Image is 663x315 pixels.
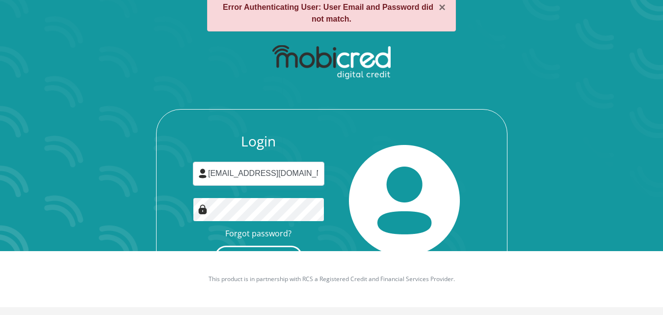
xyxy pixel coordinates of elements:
[215,246,302,268] button: Login
[439,1,446,13] button: ×
[193,133,324,150] h3: Login
[193,162,324,186] input: Username
[225,228,292,239] a: Forgot password?
[223,3,433,23] strong: Error Authenticating User: User Email and Password did not match.
[59,275,604,284] p: This product is in partnership with RCS a Registered Credit and Financial Services Provider.
[272,45,391,80] img: mobicred logo
[198,204,208,214] img: Image
[198,169,208,178] img: user-icon image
